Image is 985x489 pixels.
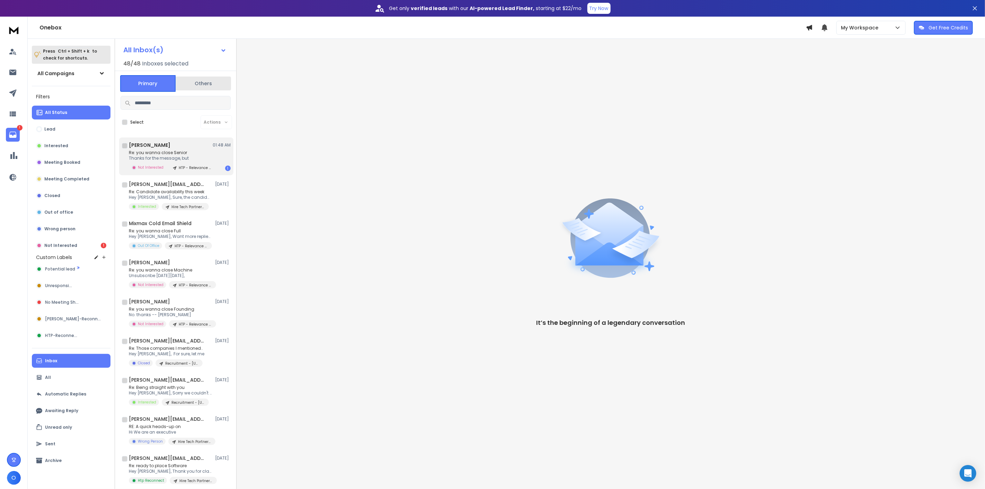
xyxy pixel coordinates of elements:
p: [DATE] [215,338,231,344]
span: [PERSON_NAME]-Reconnect [45,316,103,322]
button: Automatic Replies [32,387,110,401]
button: No Meeting Show [32,295,110,309]
p: 01:48 AM [213,142,231,148]
p: All Status [45,110,67,115]
button: Unread only [32,420,110,434]
button: Potential lead [32,262,110,276]
button: [PERSON_NAME]-Reconnect [32,312,110,326]
button: Sent [32,437,110,451]
h1: [PERSON_NAME] [129,259,170,266]
p: Archive [45,458,62,463]
p: Press to check for shortcuts. [43,48,97,62]
p: Re: you wanna close Full [129,228,212,234]
span: Ctrl + Shift + k [57,47,90,55]
button: Meeting Completed [32,172,110,186]
button: Lead [32,122,110,136]
p: Unsubscribe [DATE][DATE], [129,273,212,278]
p: Re: Those companies I mentioned.. [129,346,204,351]
div: 1 [101,243,106,248]
button: Meeting Booked [32,155,110,169]
p: [DATE] [215,260,231,265]
p: HTP - Relevance based copy- OpenAI [175,243,208,249]
h3: Inboxes selected [142,60,188,68]
p: Automatic Replies [45,391,86,397]
p: Interested [138,400,156,405]
p: No. thanks -- [PERSON_NAME] [129,312,212,318]
h1: [PERSON_NAME] [129,142,170,149]
p: Closed [138,361,150,366]
p: It’s the beginning of a legendary conversation [536,318,685,328]
h1: [PERSON_NAME][EMAIL_ADDRESS][DOMAIN_NAME] [129,416,205,423]
h3: Filters [32,92,110,101]
span: 48 / 48 [123,60,141,68]
strong: verified leads [411,5,448,12]
p: HTP - Relevance based copy- OpenAI [179,165,212,170]
p: Re: Candidate availability this week [129,189,212,195]
p: Hey [PERSON_NAME], Sure, the candidate is [129,195,212,200]
img: logo [7,24,21,36]
p: Out of office [44,210,73,215]
p: [DATE] [215,455,231,461]
button: Interested [32,139,110,153]
p: Re: ready to place Software [129,463,212,469]
button: Try Now [587,3,611,14]
p: Try Now [589,5,609,12]
button: O [7,471,21,485]
h1: All Campaigns [37,70,74,77]
button: Unresponsive [32,279,110,293]
button: Get Free Credits [914,21,973,35]
button: All [32,371,110,384]
h1: [PERSON_NAME][EMAIL_ADDRESS][DOMAIN_NAME] [129,455,205,462]
p: Interested [138,204,156,209]
p: Hey [PERSON_NAME], For sure, let me [129,351,204,357]
p: Hire Tech Partners Recruitment - AI [179,478,213,483]
p: RE: A quick heads-up on [129,424,212,429]
p: [DATE] [215,221,231,226]
p: Re: you wanna close Machine [129,267,212,273]
p: Hire Tech Partners Recruitment - Hybrid "Combined" Positioning Template [178,439,211,444]
p: My Workspace [841,24,881,31]
button: All Inbox(s) [118,43,232,57]
p: 1 [17,125,23,131]
p: Meeting Booked [44,160,80,165]
p: Get only with our starting at $22/mo [389,5,582,12]
h1: [PERSON_NAME][EMAIL_ADDRESS][DOMAIN_NAME] [129,337,205,344]
span: Potential lead [45,266,75,272]
p: Re: you wanna close Senior [129,150,212,155]
span: Unresponsive [45,283,74,288]
p: Unread only [45,425,72,430]
p: Recruitment - [US_STATE]. US - Google Accounts - Second Copy [171,400,205,405]
button: Inbox [32,354,110,368]
button: Wrong person [32,222,110,236]
h1: [PERSON_NAME] [129,298,170,305]
h3: Custom Labels [36,254,72,261]
div: 1 [225,166,231,171]
p: Get Free Credits [929,24,968,31]
p: Sent [45,441,55,447]
button: Archive [32,454,110,468]
div: Open Intercom Messenger [960,465,976,482]
h1: Onebox [39,24,806,32]
p: HTP - Relevance based copy- OpenAI [179,322,212,327]
button: Out of office [32,205,110,219]
h1: [PERSON_NAME][EMAIL_ADDRESS][DOMAIN_NAME] [129,181,205,188]
strong: AI-powered Lead Finder, [470,5,535,12]
p: Hey [PERSON_NAME], Want more replies to [129,234,212,239]
p: Awaiting Reply [45,408,78,414]
a: 1 [6,128,20,142]
p: Lead [44,126,55,132]
label: Select [130,119,144,125]
p: [DATE] [215,299,231,304]
button: All Campaigns [32,66,110,80]
span: No Meeting Show [45,300,81,305]
button: Others [176,76,231,91]
p: Re: you wanna close Founding [129,306,212,312]
button: HTP-Reconnect [32,329,110,343]
p: Not Interested [138,321,163,327]
h1: All Inbox(s) [123,46,163,53]
p: Recruitment - [US_STATE]. US - Google Accounts [165,361,198,366]
p: Hire Tech Partners Recruitment - Hybrid "Combined" Positioning Template [171,204,205,210]
p: Re: Being straight with you [129,385,212,390]
span: HTP-Reconnect [45,333,78,338]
